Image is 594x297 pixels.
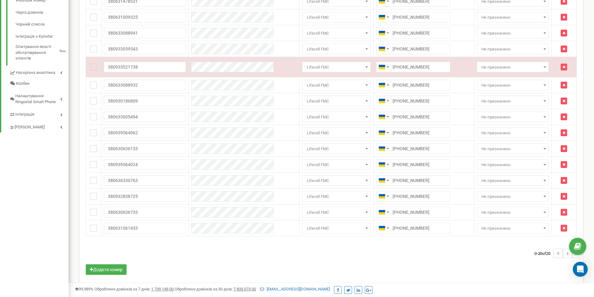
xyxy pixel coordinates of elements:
span: Не призначено [479,113,547,122]
span: Колбек [16,81,30,87]
a: Налаштування Ringostat Smart Phone [9,89,69,107]
div: Telephone country code [376,112,391,122]
div: Telephone country code [376,175,391,185]
span: Lifecell FMC [302,175,371,186]
div: Telephone country code [376,80,391,90]
button: Додати номер [86,264,127,275]
span: Lifecell FMC [302,127,371,138]
a: [EMAIL_ADDRESS][DOMAIN_NAME] [260,287,330,291]
input: 050 123 4567 [376,159,450,170]
span: Не призначено [477,80,549,90]
input: 050 123 4567 [376,44,450,54]
span: Lifecell FMC [302,28,371,38]
span: Не призначено [479,81,547,90]
input: 050 123 4567 [376,207,450,218]
input: 050 123 4567 [376,127,450,138]
div: Telephone country code [376,144,391,154]
span: Не призначено [479,13,547,22]
u: 1 739 149,00 [151,287,174,291]
div: Telephone country code [376,223,391,233]
div: Telephone country code [376,12,391,22]
span: Не призначено [477,12,549,22]
input: 050 123 4567 [376,12,450,22]
u: 7 835 073,00 [234,287,256,291]
span: Оброблено дзвінків за 30 днів : [175,287,256,291]
span: Не призначено [477,62,549,72]
span: Lifecell FMC [302,80,371,90]
a: Інтеграція з Kyivstar [16,31,69,43]
span: Налаштування Ringostat Smart Phone [15,93,60,105]
a: Наскрізна аналітика [9,65,69,78]
span: Не призначено [477,28,549,38]
div: Telephone country code [376,128,391,138]
div: Telephone country code [376,96,391,106]
span: Lifecell FMC [302,207,371,218]
li: 1 [563,249,572,258]
span: Не призначено [477,143,549,154]
nav: ... [534,242,582,264]
span: 0-20 20 [534,249,553,258]
span: Не призначено [477,223,549,233]
span: Не призначено [479,145,547,153]
span: Lifecell FMC [304,63,369,72]
a: Опитування якості обслуговування клієнтівBeta [16,42,69,61]
input: 050 123 4567 [376,175,450,186]
input: 050 123 4567 [376,112,450,122]
span: 99,989% [75,287,94,291]
span: Lifecell FMC [302,62,371,72]
span: Не призначено [479,63,547,72]
a: Інтеграція [9,107,69,120]
span: Lifecell FMC [304,224,369,233]
span: Lifecell FMC [304,129,369,137]
span: Не призначено [479,129,547,137]
span: Lifecell FMC [304,113,369,122]
span: Lifecell FMC [302,44,371,54]
span: Lifecell FMC [304,192,369,201]
span: Lifecell FMC [302,159,371,170]
span: Оброблено дзвінків за 7 днів : [94,287,174,291]
span: Lifecell FMC [302,112,371,122]
span: Lifecell FMC [304,29,369,38]
div: Telephone country code [376,160,391,170]
span: Не призначено [477,112,549,122]
span: Lifecell FMC [302,143,371,154]
input: 050 123 4567 [376,143,450,154]
span: Lifecell FMC [304,45,369,54]
span: Не призначено [477,191,549,202]
span: Не призначено [479,29,547,38]
a: [PERSON_NAME] [9,120,69,133]
span: Не призначено [479,208,547,217]
a: Черга дзвінків [16,7,69,19]
span: Не призначено [479,45,547,54]
div: Open Intercom Messenger [573,262,588,277]
input: 050 123 4567 [376,96,450,106]
a: Колбек [9,78,69,89]
span: Не призначено [477,96,549,106]
span: Не призначено [479,192,547,201]
span: Не призначено [477,44,549,54]
span: Lifecell FMC [304,145,369,153]
span: Lifecell FMC [304,176,369,185]
div: Telephone country code [376,44,391,54]
span: Lifecell FMC [304,160,369,169]
span: Наскрізна аналітика [16,70,55,76]
span: Lifecell FMC [304,13,369,22]
a: Чорний список [16,18,69,31]
span: Інтеграція [15,112,34,117]
div: Telephone country code [376,28,391,38]
input: 050 123 4567 [376,191,450,202]
input: 050 123 4567 [376,62,450,72]
span: Не призначено [477,175,549,186]
input: 050 123 4567 [376,80,450,90]
div: Telephone country code [376,62,391,72]
span: Lifecell FMC [302,223,371,233]
span: Lifecell FMC [302,191,371,202]
span: Lifecell FMC [302,96,371,106]
div: Telephone country code [376,191,391,201]
span: [PERSON_NAME] [15,124,45,130]
span: Не призначено [477,207,549,218]
span: Не призначено [479,224,547,233]
span: Lifecell FMC [302,12,371,22]
div: Telephone country code [376,207,391,217]
span: of [542,251,546,256]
